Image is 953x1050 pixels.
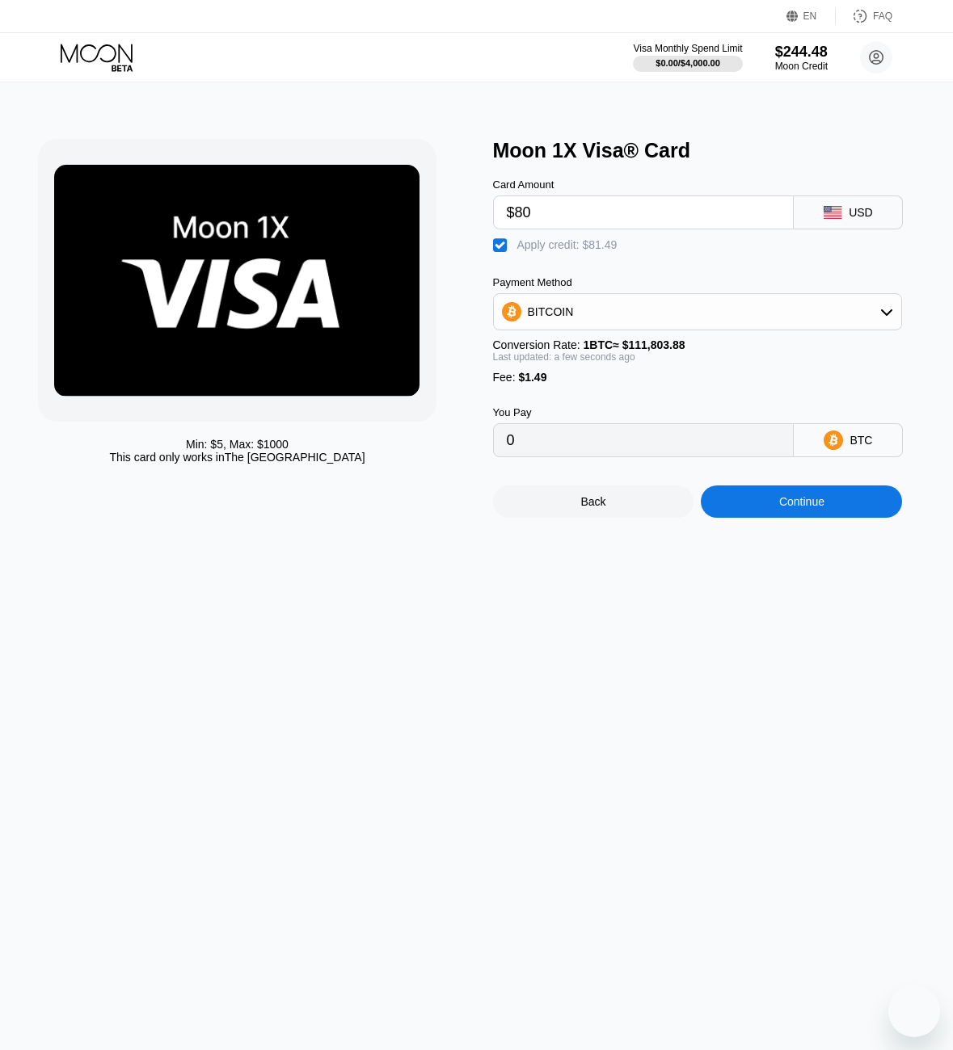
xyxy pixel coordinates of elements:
[518,371,546,384] span: $1.49
[656,58,720,68] div: $0.00 / $4,000.00
[584,338,685,351] span: 1 BTC ≈ $111,803.88
[507,196,781,229] input: $0.00
[779,495,824,508] div: Continue
[493,351,903,363] div: Last updated: a few seconds ago
[849,206,873,219] div: USD
[517,238,618,251] div: Apply credit: $81.49
[775,44,828,72] div: $244.48Moon Credit
[775,61,828,72] div: Moon Credit
[888,985,940,1037] iframe: Кнопка запуска окна обмена сообщениями
[493,371,903,384] div: Fee :
[803,10,817,22] div: EN
[850,434,872,447] div: BTC
[633,43,742,72] div: Visa Monthly Spend Limit$0.00/$4,000.00
[493,178,795,191] div: Card Amount
[580,495,605,508] div: Back
[786,8,836,24] div: EN
[494,296,902,328] div: BITCOIN
[109,451,365,464] div: This card only works in The [GEOGRAPHIC_DATA]
[775,44,828,61] div: $244.48
[493,485,694,518] div: Back
[493,139,931,162] div: Moon 1X Visa® Card
[528,305,574,318] div: BITCOIN
[836,8,892,24] div: FAQ
[493,406,795,418] div: You Pay
[493,338,903,351] div: Conversion Rate:
[633,43,742,54] div: Visa Monthly Spend Limit
[873,10,892,22] div: FAQ
[493,276,903,288] div: Payment Method
[493,237,509,254] div: 
[701,485,902,518] div: Continue
[186,438,289,451] div: Min: $ 5 , Max: $ 1000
